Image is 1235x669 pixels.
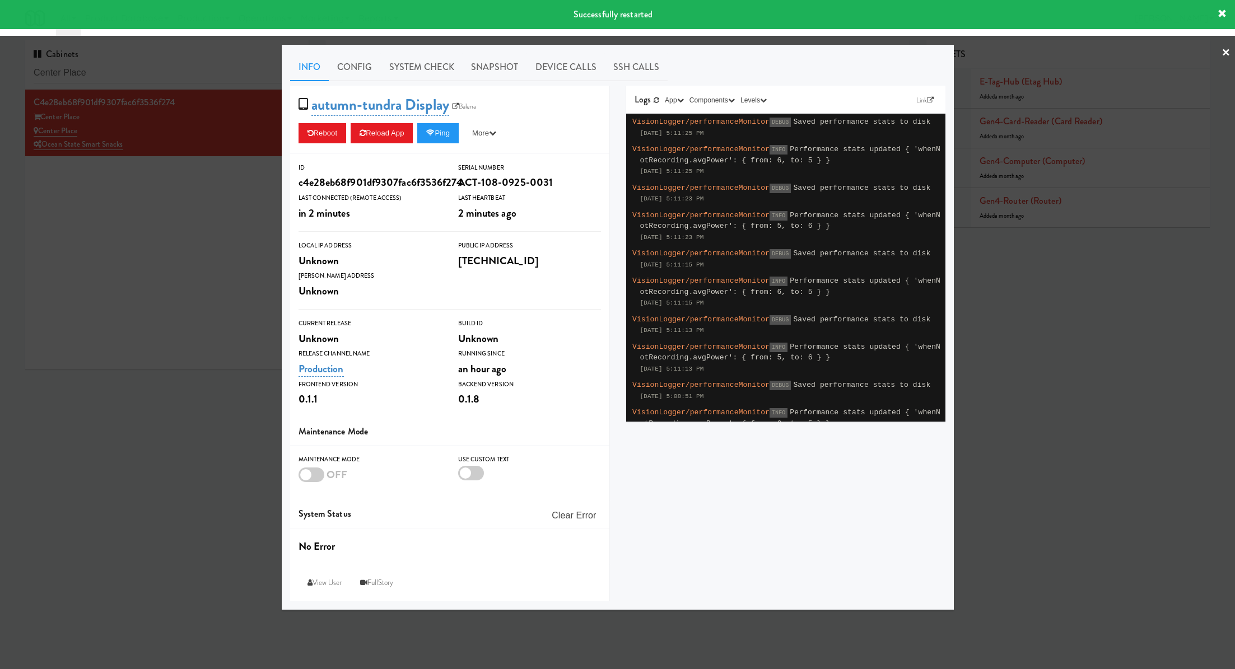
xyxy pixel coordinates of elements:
[458,348,601,359] div: Running Since
[299,390,441,409] div: 0.1.1
[463,53,527,81] a: Snapshot
[632,381,770,389] span: VisionLogger/performanceMonitor
[640,261,704,268] span: [DATE] 5:11:15 PM
[640,366,704,372] span: [DATE] 5:11:13 PM
[632,277,770,285] span: VisionLogger/performanceMonitor
[632,211,770,219] span: VisionLogger/performanceMonitor
[640,234,704,241] span: [DATE] 5:11:23 PM
[632,145,770,153] span: VisionLogger/performanceMonitor
[1222,36,1231,71] a: ×
[632,343,770,351] span: VisionLogger/performanceMonitor
[299,537,601,556] div: No Error
[793,118,930,126] span: Saved performance stats to disk
[299,270,441,282] div: [PERSON_NAME] Address
[770,145,787,155] span: INFO
[632,118,770,126] span: VisionLogger/performanceMonitor
[458,193,601,204] div: Last Heartbeat
[632,408,770,417] span: VisionLogger/performanceMonitor
[458,361,507,376] span: an hour ago
[458,390,601,409] div: 0.1.8
[793,184,930,192] span: Saved performance stats to disk
[299,329,441,348] div: Unknown
[640,393,704,400] span: [DATE] 5:08:51 PM
[770,277,787,286] span: INFO
[290,53,329,81] a: Info
[527,53,605,81] a: Device Calls
[458,454,601,465] div: Use Custom Text
[299,348,441,359] div: Release Channel Name
[574,8,653,21] span: Successfully restarted
[351,123,413,143] button: Reload App
[640,343,941,362] span: Performance stats updated { 'whenNotRecording.avgPower': { from: 5, to: 6 } }
[299,379,441,390] div: Frontend Version
[458,379,601,390] div: Backend Version
[299,162,441,174] div: ID
[417,123,459,143] button: Ping
[640,327,704,334] span: [DATE] 5:11:13 PM
[299,173,441,192] div: c4e28eb68f901df9307fac6f3536f274
[381,53,463,81] a: System Check
[640,277,941,296] span: Performance stats updated { 'whenNotRecording.avgPower': { from: 6, to: 5 } }
[299,361,344,377] a: Production
[770,315,791,325] span: DEBUG
[770,184,791,193] span: DEBUG
[632,249,770,258] span: VisionLogger/performanceMonitor
[632,315,770,324] span: VisionLogger/performanceMonitor
[793,315,930,324] span: Saved performance stats to disk
[793,381,930,389] span: Saved performance stats to disk
[458,251,601,270] div: [TECHNICAL_ID]
[329,53,381,81] a: Config
[640,130,704,137] span: [DATE] 5:11:25 PM
[632,184,770,192] span: VisionLogger/performanceMonitor
[687,95,738,106] button: Components
[299,318,441,329] div: Current Release
[449,101,479,112] a: Balena
[311,94,449,116] a: autumn-tundra Display
[458,173,601,192] div: ACT-108-0925-0031
[547,506,600,526] button: Clear Error
[458,329,601,348] div: Unknown
[770,343,787,352] span: INFO
[770,118,791,127] span: DEBUG
[640,145,941,165] span: Performance stats updated { 'whenNotRecording.avgPower': { from: 6, to: 5 } }
[793,249,930,258] span: Saved performance stats to disk
[605,53,668,81] a: SSH Calls
[299,251,441,270] div: Unknown
[662,95,687,106] button: App
[640,195,704,202] span: [DATE] 5:11:23 PM
[351,573,403,593] a: FullStory
[299,193,441,204] div: Last Connected (Remote Access)
[640,300,704,306] span: [DATE] 5:11:15 PM
[299,573,351,593] a: View User
[770,249,791,259] span: DEBUG
[640,211,941,231] span: Performance stats updated { 'whenNotRecording.avgPower': { from: 5, to: 6 } }
[770,381,791,390] span: DEBUG
[458,205,516,221] span: 2 minutes ago
[458,318,601,329] div: Build Id
[299,205,350,221] span: in 2 minutes
[914,95,937,106] a: Link
[299,123,347,143] button: Reboot
[299,282,441,301] div: Unknown
[299,454,441,465] div: Maintenance Mode
[640,168,704,175] span: [DATE] 5:11:25 PM
[640,408,941,428] span: Performance stats updated { 'whenNotRecording.avgPower': { from: 6, to: 5 } }
[770,211,787,221] span: INFO
[327,467,347,482] span: OFF
[738,95,770,106] button: Levels
[299,425,369,438] span: Maintenance Mode
[463,123,505,143] button: More
[458,240,601,251] div: Public IP Address
[770,408,787,418] span: INFO
[299,240,441,251] div: Local IP Address
[458,162,601,174] div: Serial Number
[299,507,351,520] span: System Status
[635,93,651,106] span: Logs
